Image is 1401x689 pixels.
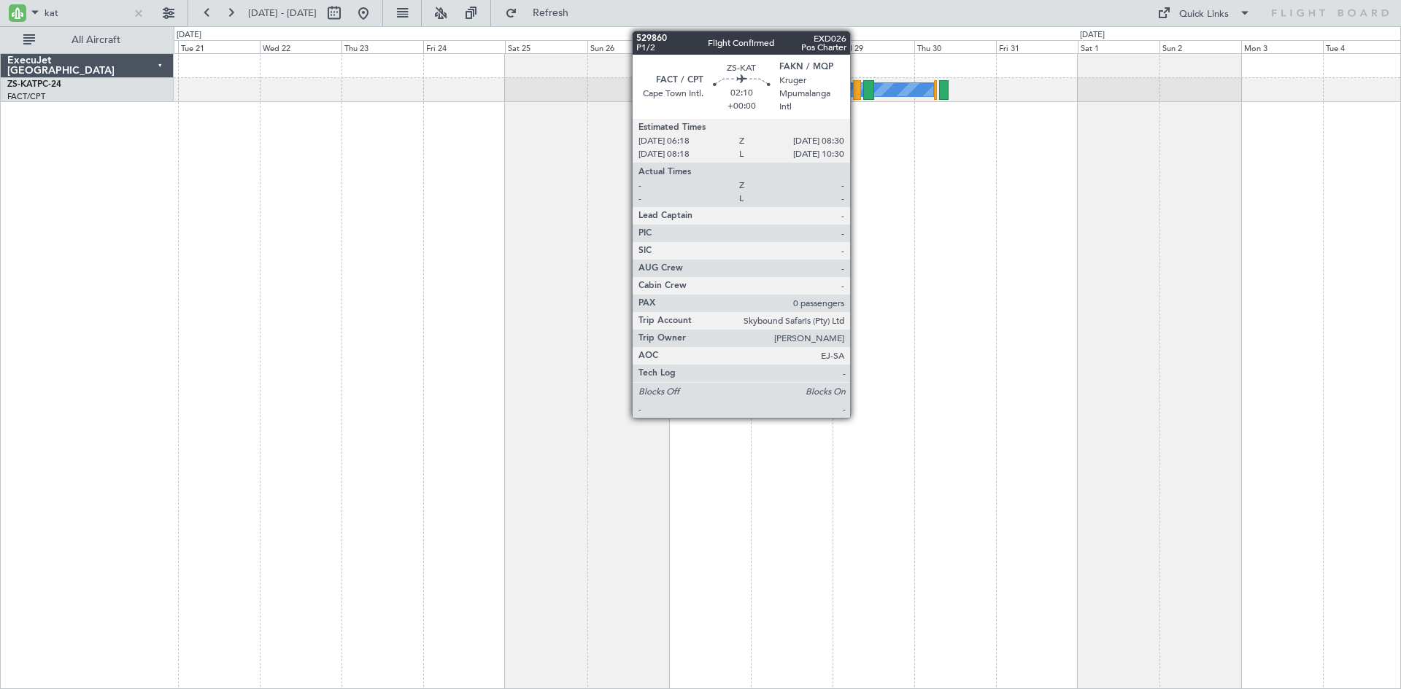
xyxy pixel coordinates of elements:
[178,40,260,53] div: Tue 21
[177,29,201,42] div: [DATE]
[423,40,505,53] div: Fri 24
[1150,1,1258,25] button: Quick Links
[914,40,996,53] div: Thu 30
[1080,29,1105,42] div: [DATE]
[498,1,586,25] button: Refresh
[260,40,341,53] div: Wed 22
[7,91,45,102] a: FACT/CPT
[1078,40,1159,53] div: Sat 1
[1241,40,1323,53] div: Mon 3
[38,35,154,45] span: All Aircraft
[1179,7,1229,22] div: Quick Links
[996,40,1078,53] div: Fri 31
[341,40,423,53] div: Thu 23
[751,40,833,53] div: Tue 28
[833,40,914,53] div: Wed 29
[669,40,751,53] div: Mon 27
[1159,40,1241,53] div: Sun 2
[520,8,582,18] span: Refresh
[707,79,753,101] div: A/C Booked
[7,80,37,89] span: ZS-KAT
[7,80,61,89] a: ZS-KATPC-24
[16,28,158,52] button: All Aircraft
[248,7,317,20] span: [DATE] - [DATE]
[587,40,669,53] div: Sun 26
[505,40,587,53] div: Sat 25
[45,2,128,24] input: A/C (Reg. or Type)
